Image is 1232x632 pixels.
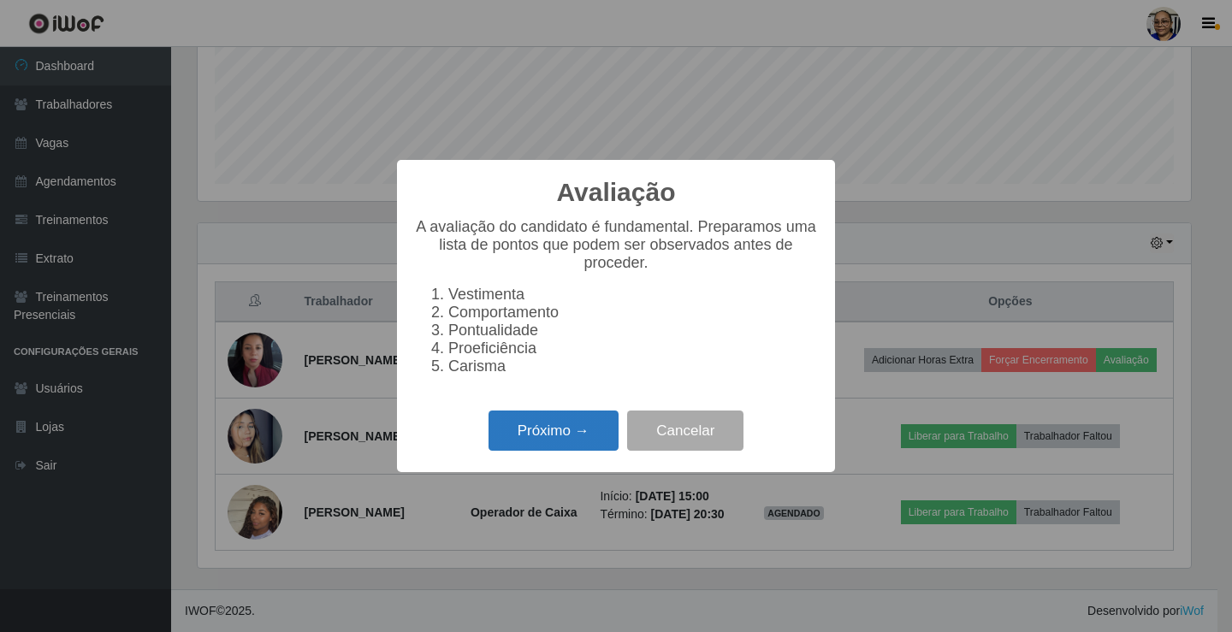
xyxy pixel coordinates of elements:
h2: Avaliação [557,177,676,208]
li: Vestimenta [448,286,818,304]
button: Cancelar [627,411,743,451]
li: Comportamento [448,304,818,322]
p: A avaliação do candidato é fundamental. Preparamos uma lista de pontos que podem ser observados a... [414,218,818,272]
li: Pontualidade [448,322,818,340]
li: Carisma [448,357,818,375]
li: Proeficiência [448,340,818,357]
button: Próximo → [489,411,619,451]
